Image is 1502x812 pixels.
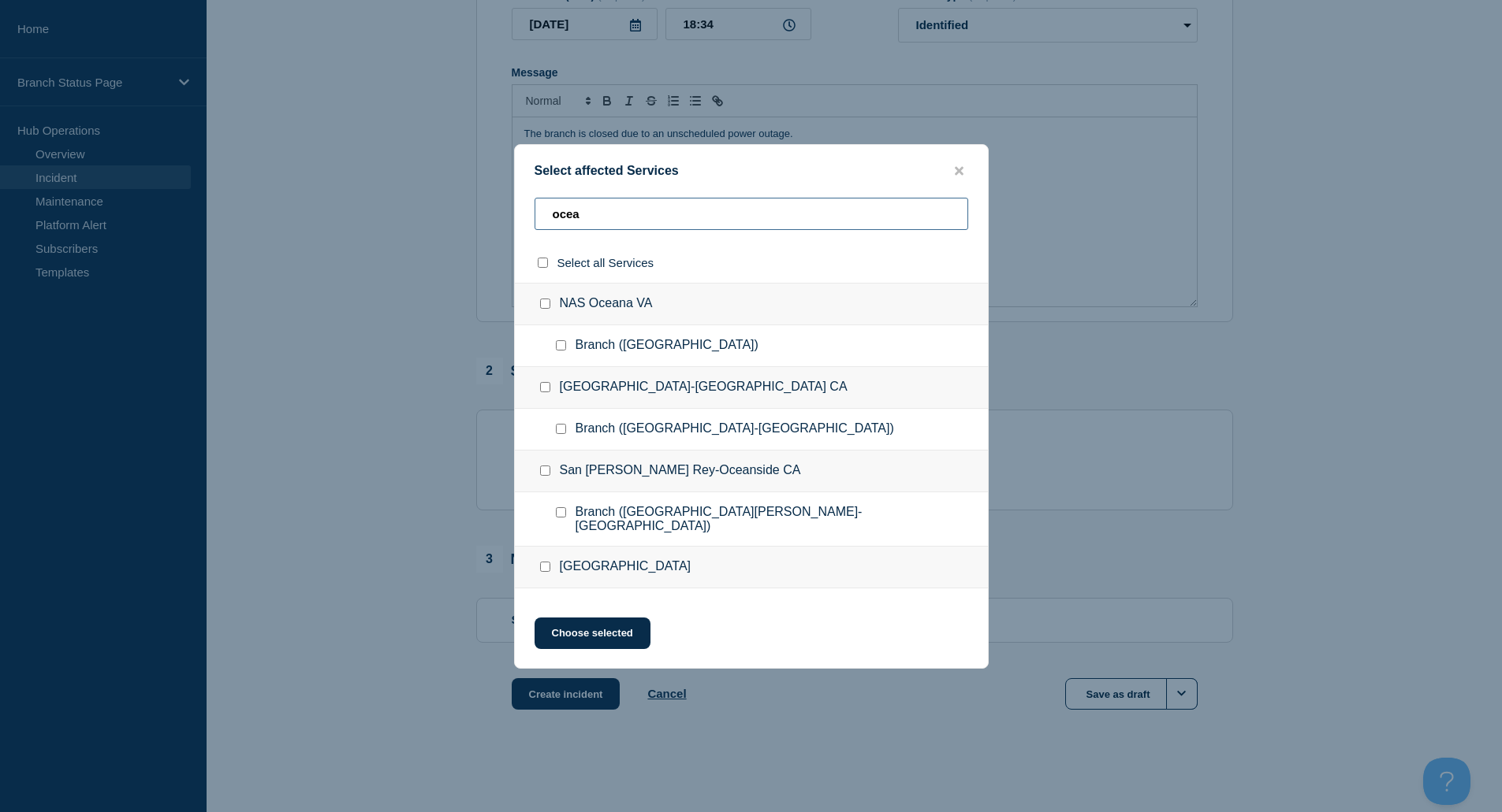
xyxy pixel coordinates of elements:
input: South Oceanside CA checkbox [540,562,550,572]
span: Select all Services [557,256,654,269]
input: Search [535,198,968,230]
input: Rancho del Oro-Oceanside CA checkbox [540,382,550,392]
input: San Luis Rey-Oceanside CA checkbox [540,465,550,476]
div: Select affected Services [515,164,988,179]
button: Choose selected [535,617,650,649]
input: Branch (Rancho del Oro-Oceanside CA) checkbox [556,424,566,434]
span: Branch ([GEOGRAPHIC_DATA]) [576,338,758,354]
div: San [PERSON_NAME] Rey-Oceanside CA [515,450,988,492]
input: Branch (San Luis Rey-Oceanside CA) checkbox [556,507,566,517]
span: Branch ([GEOGRAPHIC_DATA]-[GEOGRAPHIC_DATA]) [576,421,894,437]
button: close button [950,164,968,179]
span: Branch ([GEOGRAPHIC_DATA][PERSON_NAME]-[GEOGRAPHIC_DATA]) [576,505,966,533]
input: Branch (NAS Oceana VA) checkbox [556,340,566,350]
input: select all checkbox [538,258,548,268]
input: NAS Oceana VA checkbox [540,298,550,309]
div: NAS Oceana VA [515,283,988,325]
div: [GEOGRAPHIC_DATA] [515,547,988,588]
div: [GEOGRAPHIC_DATA]-[GEOGRAPHIC_DATA] CA [515,367,988,409]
